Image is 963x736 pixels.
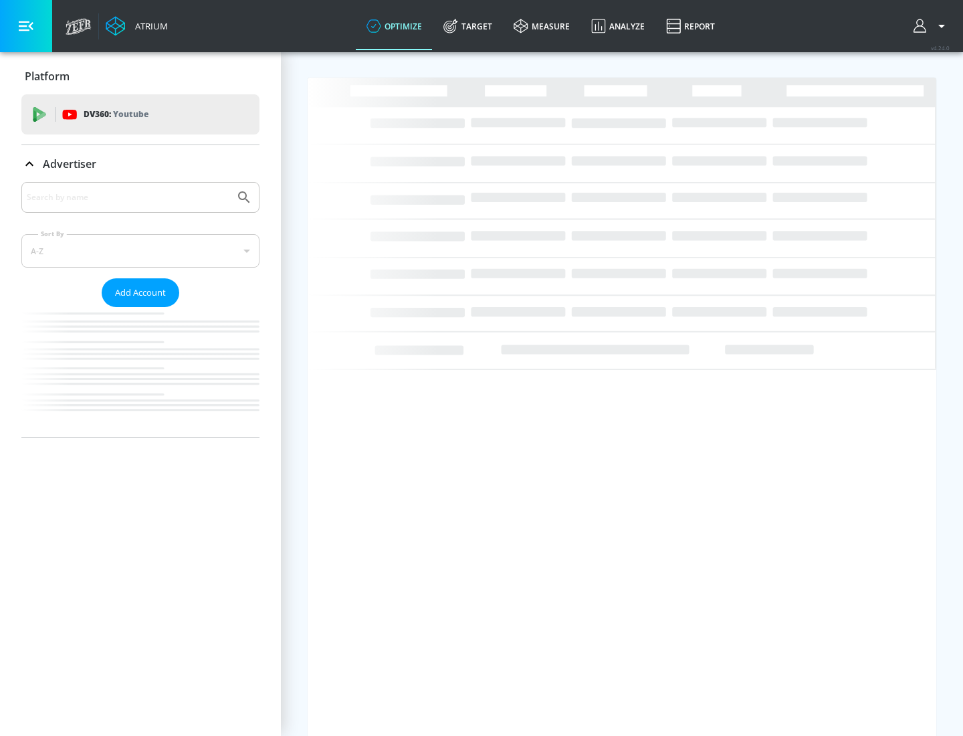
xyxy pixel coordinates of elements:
p: Youtube [113,107,148,121]
a: Report [655,2,726,50]
a: Analyze [580,2,655,50]
a: measure [503,2,580,50]
a: Target [433,2,503,50]
div: A-Z [21,234,259,268]
span: Add Account [115,285,166,300]
div: Advertiser [21,145,259,183]
a: optimize [356,2,433,50]
button: Add Account [102,278,179,307]
a: Atrium [106,16,168,36]
input: Search by name [27,189,229,206]
span: v 4.24.0 [931,44,950,52]
label: Sort By [38,229,67,238]
nav: list of Advertiser [21,307,259,437]
p: Platform [25,69,70,84]
p: Advertiser [43,157,96,171]
div: DV360: Youtube [21,94,259,134]
div: Atrium [130,20,168,32]
div: Platform [21,58,259,95]
p: DV360: [84,107,148,122]
div: Advertiser [21,182,259,437]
